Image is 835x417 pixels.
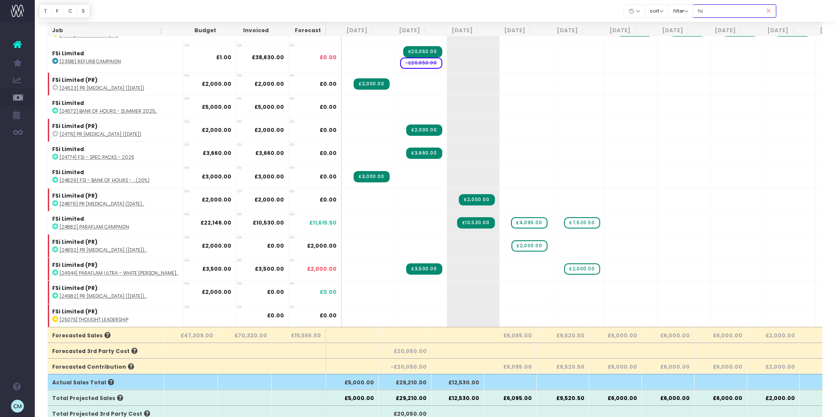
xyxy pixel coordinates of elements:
[537,327,589,343] th: £9,520.50
[48,118,184,141] td: :
[431,22,484,39] th: Sep 25: activate to sort column ascending
[379,343,431,358] th: £20,050.00
[202,80,231,87] strong: £2,000.00
[642,358,695,374] th: £6,000.00
[203,149,231,157] strong: £3,660.00
[220,22,273,39] th: Invoiced
[52,168,84,176] strong: FSi Limited
[39,4,90,18] div: Vertical button group
[431,374,484,390] th: £12,530.00
[252,54,284,61] strong: £38,630.00
[202,242,231,249] strong: £2,000.00
[48,343,164,358] th: Forecasted 3rd Party Cost
[589,390,642,405] th: £6,000.00
[48,358,164,374] th: Forecasted Contribution
[400,57,442,69] span: wayahead Cost Forecast Item
[484,390,537,405] th: £6,095.00
[52,192,97,199] strong: FSi Limited (PR)
[326,374,379,390] th: £5,000.00
[406,124,442,136] span: Streamtime Invoice: ST6980 – [24715] PR Retainer (August 2025)
[52,215,84,222] strong: FSi Limited
[48,188,184,211] td: :
[48,72,184,95] td: :
[254,103,284,111] strong: £5,000.00
[354,78,389,90] span: Streamtime Invoice: ST6947 – [24623] PR Retainer (July 2025)
[48,257,184,280] td: :
[218,327,272,343] th: £70,320.00
[589,358,642,374] th: £6,000.00
[273,22,326,39] th: Forecast
[52,308,97,315] strong: FSi Limited (PR)
[202,265,231,272] strong: £3,500.00
[60,177,150,184] abbr: [24829] FSI - Bank of Hours - Discounted (20%)
[320,126,337,134] span: £0.00
[60,108,157,114] abbr: [24672] Bank of Hours - Summer 2025
[320,54,337,61] span: £0.00
[52,50,84,57] strong: FSi Limited
[48,304,184,327] td: :
[48,211,184,234] td: :
[564,263,600,275] span: wayahead Sales Forecast Item
[52,122,97,130] strong: FSi Limited (PR)
[320,80,337,88] span: £0.00
[406,263,442,275] span: Streamtime Invoice: ST7032 – [24944] Paraflam Ultra - white paper
[11,400,24,413] img: images/default_profile_image.png
[695,390,747,405] th: £6,000.00
[51,4,64,18] button: F
[60,154,134,161] abbr: [24774] FSI - Spec Packs - 2025
[202,196,231,203] strong: £2,000.00
[39,4,52,18] button: T
[747,327,800,343] th: £2,000.00
[484,22,537,39] th: Oct 25: activate to sort column ascending
[589,327,642,343] th: £6,000.00
[320,149,337,157] span: £0.00
[307,242,337,250] span: £2,000.00
[52,261,97,269] strong: FSi Limited (PR)
[320,288,337,296] span: £0.00
[63,4,77,18] button: C
[48,22,168,39] th: Job: activate to sort column ascending
[695,22,747,39] th: Feb 26: activate to sort column ascending
[48,165,184,188] td: :
[48,42,184,72] td: :
[693,4,776,18] input: Search...
[60,58,121,65] abbr: [23518] Refurb Campaign
[60,131,141,138] abbr: [24715] PR Retainer (August 2025)
[326,390,379,405] th: £5,000.00
[320,103,337,111] span: £0.00
[255,149,284,157] strong: £3,660.00
[484,327,537,343] th: £6,095.00
[403,46,442,57] span: Streamtime Invoice: ST7034 – Refurb Campaign - Media Budget
[202,288,231,296] strong: £2,000.00
[52,145,84,153] strong: FSi Limited
[202,173,231,180] strong: £3,000.00
[484,358,537,374] th: £6,095.00
[695,358,747,374] th: £6,000.00
[60,85,144,91] abbr: [24623] PR Retainer (July 2025)
[48,374,164,390] th: Actual Sales Total
[52,76,97,84] strong: FSi Limited (PR)
[168,22,220,39] th: Budget
[267,288,284,296] strong: £0.00
[511,240,547,252] span: wayahead Sales Forecast Item
[48,95,184,118] td: :
[564,217,600,229] span: wayahead Sales Forecast Item
[202,126,231,134] strong: £2,000.00
[254,80,284,87] strong: £2,000.00
[48,390,164,405] th: Total Projected Sales
[48,141,184,165] td: :
[254,173,284,180] strong: £3,000.00
[52,238,97,245] strong: FSi Limited (PR)
[320,173,337,181] span: £0.00
[379,390,431,405] th: £29,210.00
[511,217,547,229] span: wayahead Sales Forecast Item
[200,219,231,226] strong: £22,146.00
[254,196,284,203] strong: £2,000.00
[747,358,800,374] th: £2,000.00
[307,265,337,273] span: £2,000.00
[326,22,379,39] th: Jul 25: activate to sort column ascending
[60,224,129,230] abbr: [24882] Paraflam Campaign
[48,280,184,303] td: :
[253,219,284,226] strong: £10,530.00
[354,171,389,182] span: Streamtime Invoice: ST6977 – FSI - Bank of Hours - Discounted (20%)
